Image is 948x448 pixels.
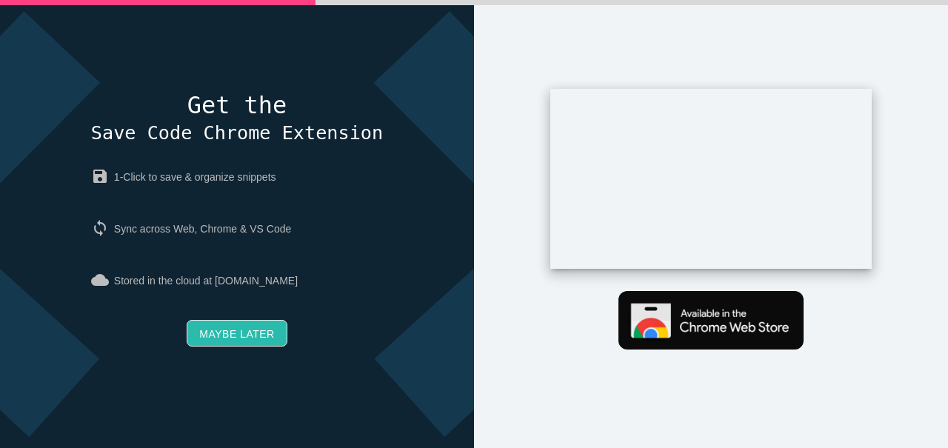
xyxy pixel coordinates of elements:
[91,167,114,185] i: save
[618,291,804,350] img: Get Chrome extension
[91,93,383,146] h4: Get the
[91,219,114,237] i: sync
[91,271,114,289] i: cloud
[91,156,383,198] p: 1-Click to save & organize snippets
[91,208,383,250] p: Sync across Web, Chrome & VS Code
[91,260,383,301] p: Stored in the cloud at [DOMAIN_NAME]
[187,320,287,347] a: Maybe later
[91,122,383,144] span: Save Code Chrome Extension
